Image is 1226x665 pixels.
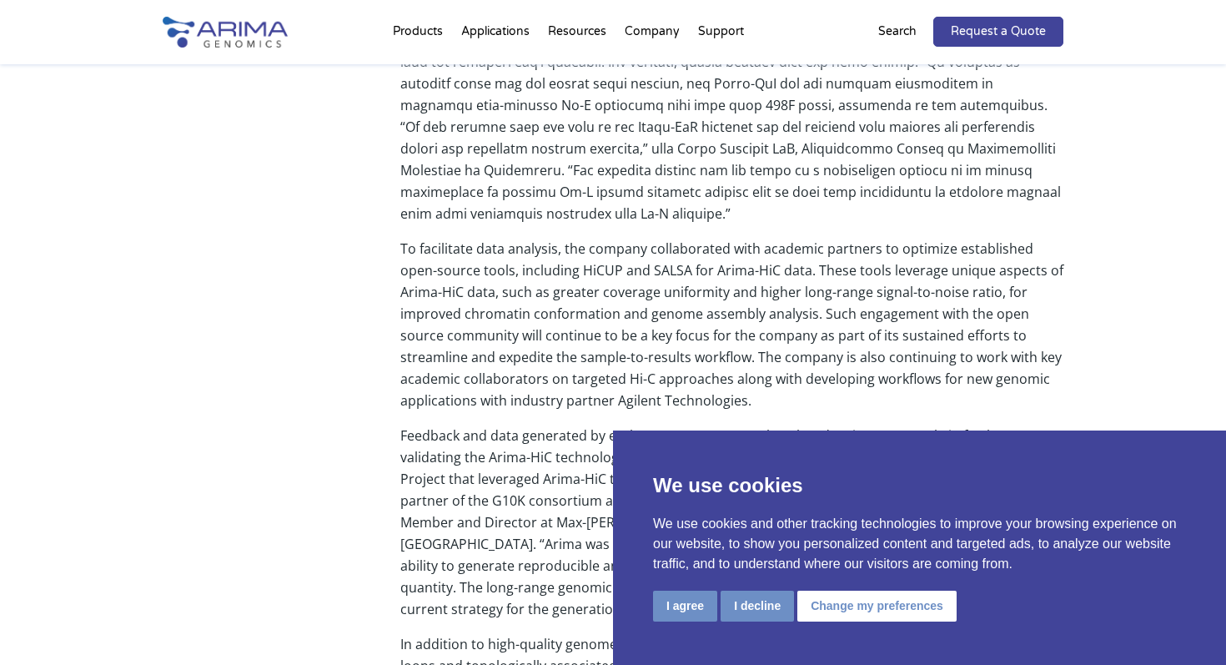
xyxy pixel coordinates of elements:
p: Feedback and data generated by early access customers also played an important role in further va... [400,425,1063,633]
button: I decline [721,591,794,622]
button: Change my preferences [797,591,957,622]
button: I agree [653,591,717,622]
img: Arima-Genomics-logo [163,17,288,48]
a: Request a Quote [933,17,1063,47]
p: Search [878,21,917,43]
p: We use cookies and other tracking technologies to improve your browsing experience on our website... [653,514,1186,574]
p: To facilitate data analysis, the company collaborated with academic partners to optimize establis... [400,238,1063,425]
p: We use cookies [653,471,1186,501]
